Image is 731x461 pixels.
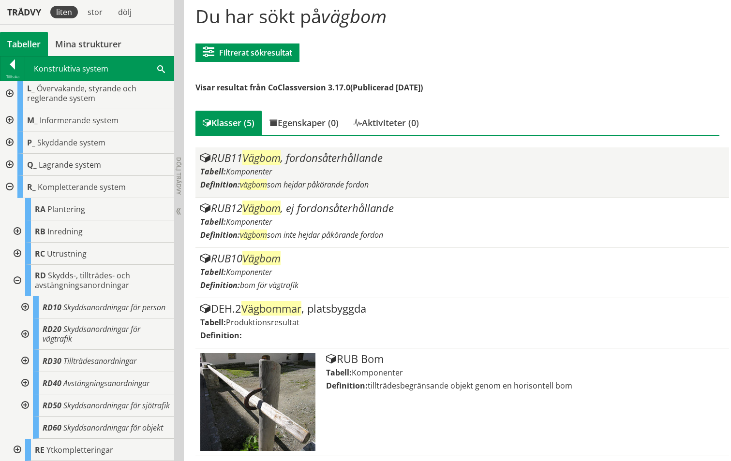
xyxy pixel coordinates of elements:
span: Visar resultat från CoClassversion 3.17.0 [195,82,350,93]
div: Tillbaka [0,73,25,81]
span: RC [35,248,45,259]
span: M_ [27,115,38,126]
span: Komponenter [352,367,403,378]
div: liten [50,6,78,18]
label: Definition: [200,280,240,290]
span: RD30 [43,356,61,366]
span: Avstängningsanordningar [63,378,149,389]
span: Skyddande system [37,137,105,148]
span: Skyddsanordningar för person [63,302,165,313]
div: Egenskaper (0) [262,111,346,135]
span: Sök i tabellen [157,63,165,73]
h1: Du har sökt på [195,5,720,27]
span: Komponenter [226,267,272,277]
span: RD60 [43,422,61,433]
span: RD [35,270,46,281]
span: Plantering [47,204,85,215]
span: Komponenter [226,216,272,227]
label: Tabell: [326,367,352,378]
span: RB [35,226,45,237]
span: Vägbommar [241,301,301,316]
span: vägbom [240,179,267,190]
span: Vägbom [242,150,281,165]
span: vägbom [240,230,267,240]
div: stor [82,6,108,18]
span: RD20 [43,324,61,334]
span: Skyddsanordningar för objekt [63,422,163,433]
div: Klasser (5) [195,111,262,135]
span: Övervakande, styrande och reglerande system [27,83,136,103]
span: RA [35,204,45,215]
label: Definition: [200,330,242,341]
span: Produktionsresultat [226,317,299,328]
label: Definition: [326,380,368,391]
span: Vägbom [242,201,281,215]
label: Tabell: [200,166,226,177]
div: RUB Bom [326,353,725,365]
span: bom för vägtrafik [240,280,298,290]
div: RUB11 , fordonsåterhållande [200,152,725,164]
span: L_ [27,83,35,94]
span: (Publicerad [DATE]) [350,82,423,93]
span: Lagrande system [39,159,101,170]
span: P_ [27,137,35,148]
div: Konstruktiva system [25,57,174,81]
div: RUB12 , ej fordonsåterhållande [200,202,725,214]
div: DEH.2 , platsbyggda [200,303,725,315]
span: Skyddsanordningar för vägtrafik [43,324,140,344]
span: Inredning [47,226,83,237]
span: Tillträdesanordningar [63,356,136,366]
span: Ytkompletteringar [46,445,113,455]
span: Skydds-, tillträdes- och avstängningsanordningar [35,270,130,290]
span: RD10 [43,302,61,313]
span: som inte hejdar påkörande fordon [240,230,383,240]
img: Tabell [200,353,315,451]
span: Q_ [27,159,37,170]
label: Definition: [200,230,240,240]
div: Aktiviteter (0) [346,111,426,135]
span: RE [35,445,45,455]
span: Utrustning [47,248,87,259]
label: Definition: [200,179,240,190]
span: RD40 [43,378,61,389]
span: Skyddsanordningar för sjötrafik [63,400,170,411]
span: Informerande system [40,115,119,126]
span: Dölj trädvy [175,157,183,195]
span: vägbom [321,3,387,29]
button: Filtrerat sökresultat [195,43,299,62]
span: Komponenter [226,166,272,177]
span: tillträdesbegränsande objekt genom en horisontell bom [368,380,572,391]
a: Mina strukturer [48,32,129,56]
div: Trädvy [2,7,46,17]
span: Vägbom [242,251,281,265]
span: som hejdar påkörande fordon [240,179,369,190]
span: R_ [27,182,36,192]
label: Tabell: [200,267,226,277]
div: RUB10 [200,253,725,264]
div: dölj [112,6,137,18]
span: Kompletterande system [38,182,126,192]
label: Tabell: [200,317,226,328]
label: Tabell: [200,216,226,227]
span: RD50 [43,400,61,411]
